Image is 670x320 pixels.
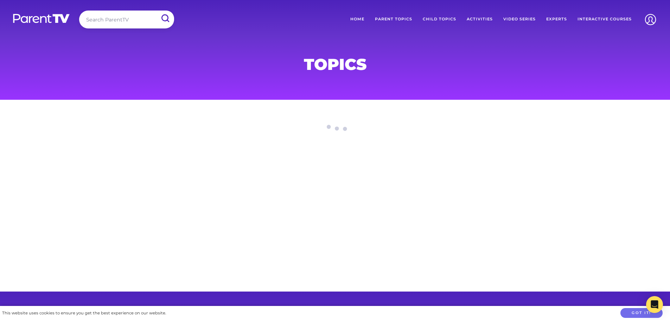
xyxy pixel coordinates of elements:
a: Parent Topics [370,11,417,28]
img: Account [642,11,659,28]
h1: Topics [166,57,505,71]
a: Activities [461,11,498,28]
input: Submit [156,11,174,26]
a: Home [345,11,370,28]
button: Got it! [620,308,663,318]
img: parenttv-logo-white.4c85aaf.svg [12,13,70,24]
a: Interactive Courses [572,11,637,28]
a: Child Topics [417,11,461,28]
a: Experts [541,11,572,28]
a: Video Series [498,11,541,28]
div: Open Intercom Messenger [646,296,663,313]
input: Search ParentTV [79,11,174,28]
div: This website uses cookies to ensure you get the best experience on our website. [2,309,166,317]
